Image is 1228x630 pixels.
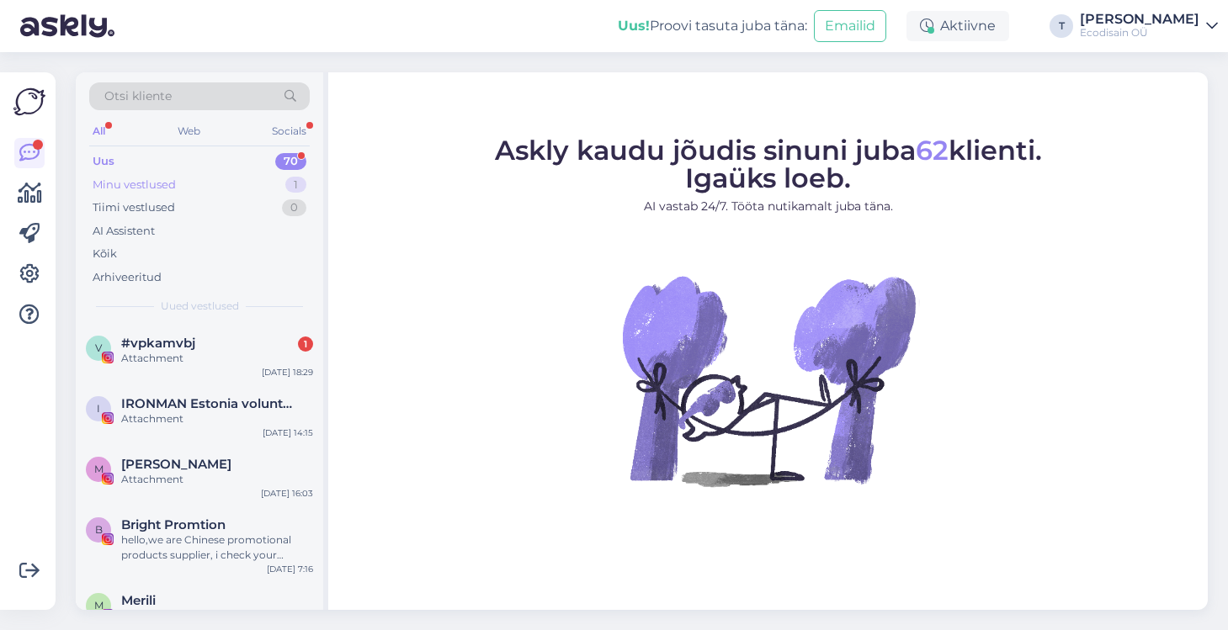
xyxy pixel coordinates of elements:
[814,10,886,42] button: Emailid
[1080,26,1199,40] div: Ecodisain OÜ
[174,120,204,142] div: Web
[261,487,313,500] div: [DATE] 16:03
[121,336,195,351] span: #vpkamvbj
[121,396,296,411] span: IRONMAN Estonia volunteers
[93,269,162,286] div: Arhiveeritud
[121,517,226,532] span: Bright Promtion
[13,86,45,118] img: Askly Logo
[93,177,176,193] div: Minu vestlused
[121,472,313,487] div: Attachment
[94,463,104,475] span: M
[121,351,313,366] div: Attachment
[161,299,239,314] span: Uued vestlused
[275,153,306,170] div: 70
[104,87,172,105] span: Otsi kliente
[121,608,313,623] div: Attachment
[1080,13,1218,40] a: [PERSON_NAME]Ecodisain OÜ
[95,341,102,354] span: v
[97,402,100,415] span: I
[89,120,109,142] div: All
[618,16,807,36] div: Proovi tasuta juba täna:
[282,199,306,216] div: 0
[906,11,1009,41] div: Aktiivne
[121,532,313,563] div: hello,we are Chinese promotional products supplier, i check your website [DOMAIN_NAME] and instag...
[94,599,104,611] span: M
[121,457,231,472] span: Marta
[93,246,117,262] div: Kõik
[121,411,313,426] div: Attachment
[93,199,175,216] div: Tiimi vestlused
[121,593,156,608] span: Merili
[262,366,313,379] div: [DATE] 18:29
[495,134,1042,194] span: Askly kaudu jõudis sinuni juba klienti. Igaüks loeb.
[93,153,114,170] div: Uus
[268,120,310,142] div: Socials
[916,134,949,167] span: 62
[617,229,920,532] img: No Chat active
[495,198,1042,215] p: AI vastab 24/7. Tööta nutikamalt juba täna.
[263,426,313,439] div: [DATE] 14:15
[1080,13,1199,26] div: [PERSON_NAME]
[95,523,103,536] span: B
[285,177,306,193] div: 1
[267,563,313,575] div: [DATE] 7:16
[298,336,313,352] div: 1
[618,18,650,34] b: Uus!
[93,223,155,240] div: AI Assistent
[1050,14,1073,38] div: T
